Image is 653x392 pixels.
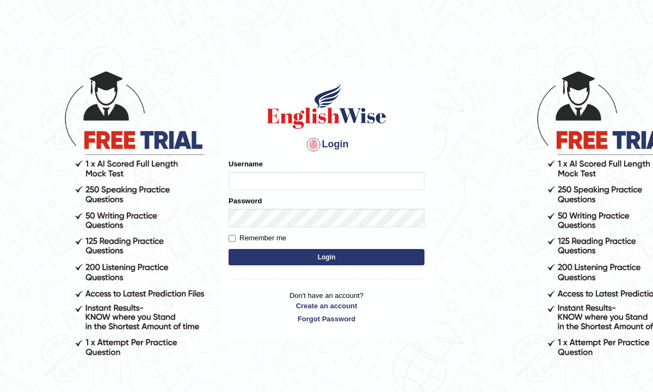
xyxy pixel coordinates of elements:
img: Logo of English Wise sign in for intelligent practice with AI [264,82,389,130]
a: Forgot Password [229,314,424,324]
button: Login [229,249,424,265]
label: Remember me [229,233,286,244]
input: Remember me [229,235,236,242]
h4: Login [229,136,424,153]
label: Username [229,159,263,169]
p: Don't have an account? [229,290,424,324]
a: Create an account [229,301,424,311]
label: Password [229,196,262,206]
